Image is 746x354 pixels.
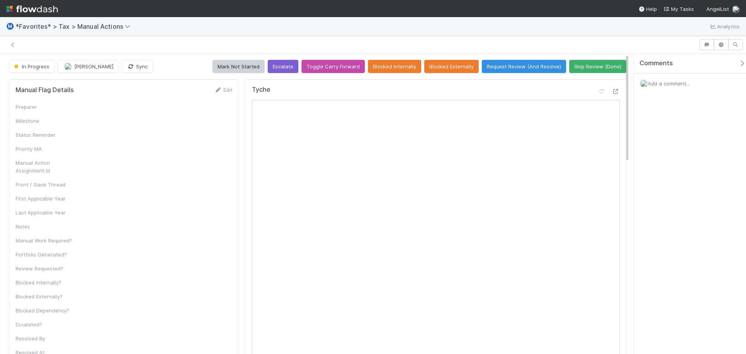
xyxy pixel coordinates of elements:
div: Notes [16,223,74,230]
a: My Tasks [663,5,694,13]
div: Last Applicable Year [16,209,74,216]
img: avatar_cfa6ccaa-c7d9-46b3-b608-2ec56ecf97ad.png [732,5,740,13]
img: logo-inverted-e16ddd16eac7371096b0.svg [6,2,58,16]
button: [PERSON_NAME] [58,60,119,73]
span: My Tasks [663,6,694,12]
div: First Applicable Year [16,195,74,202]
button: Request Review (And Resolve) [482,60,566,73]
button: Skip Review (Done) [569,60,626,73]
button: Blocked Internally [368,60,421,73]
span: [PERSON_NAME] [74,63,113,70]
div: Escalated? [16,321,74,328]
button: Toggle Carry Forward [302,60,365,73]
h5: Tyche [252,86,270,94]
div: Resolved By [16,335,74,342]
span: Add a comment... [648,80,690,87]
span: Ⓜ️ [6,23,14,30]
div: Manual Work Required? [16,237,74,244]
h5: Manual Flag Details [16,86,74,94]
button: Blocked Externally [424,60,479,73]
div: Blocked Dependency? [16,307,74,314]
button: Sync [122,60,153,73]
div: Status Reminder [16,131,74,139]
div: Priority MA [16,145,74,153]
button: Mark Not Started [213,60,265,73]
div: Preparer [16,103,74,111]
img: avatar_e41e7ae5-e7d9-4d8d-9f56-31b0d7a2f4fd.png [64,63,72,70]
div: Manual Action Assignment Id [16,159,74,174]
span: AngelList [706,6,729,12]
div: Milestone [16,117,74,125]
span: Comments [640,59,673,67]
span: *Favorites* > Tax > Manual Actions [16,23,134,30]
div: Review Requested? [16,265,74,272]
div: Blocked Externally? [16,293,74,300]
div: Front / Slack Thread [16,181,74,188]
img: avatar_cfa6ccaa-c7d9-46b3-b608-2ec56ecf97ad.png [640,80,648,87]
a: Edit [214,87,232,93]
div: Blocked Internally? [16,279,74,286]
div: Portfolio Generated? [16,251,74,258]
button: Escalate [268,60,298,73]
div: Help [638,5,657,13]
a: Analytics [709,22,740,31]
